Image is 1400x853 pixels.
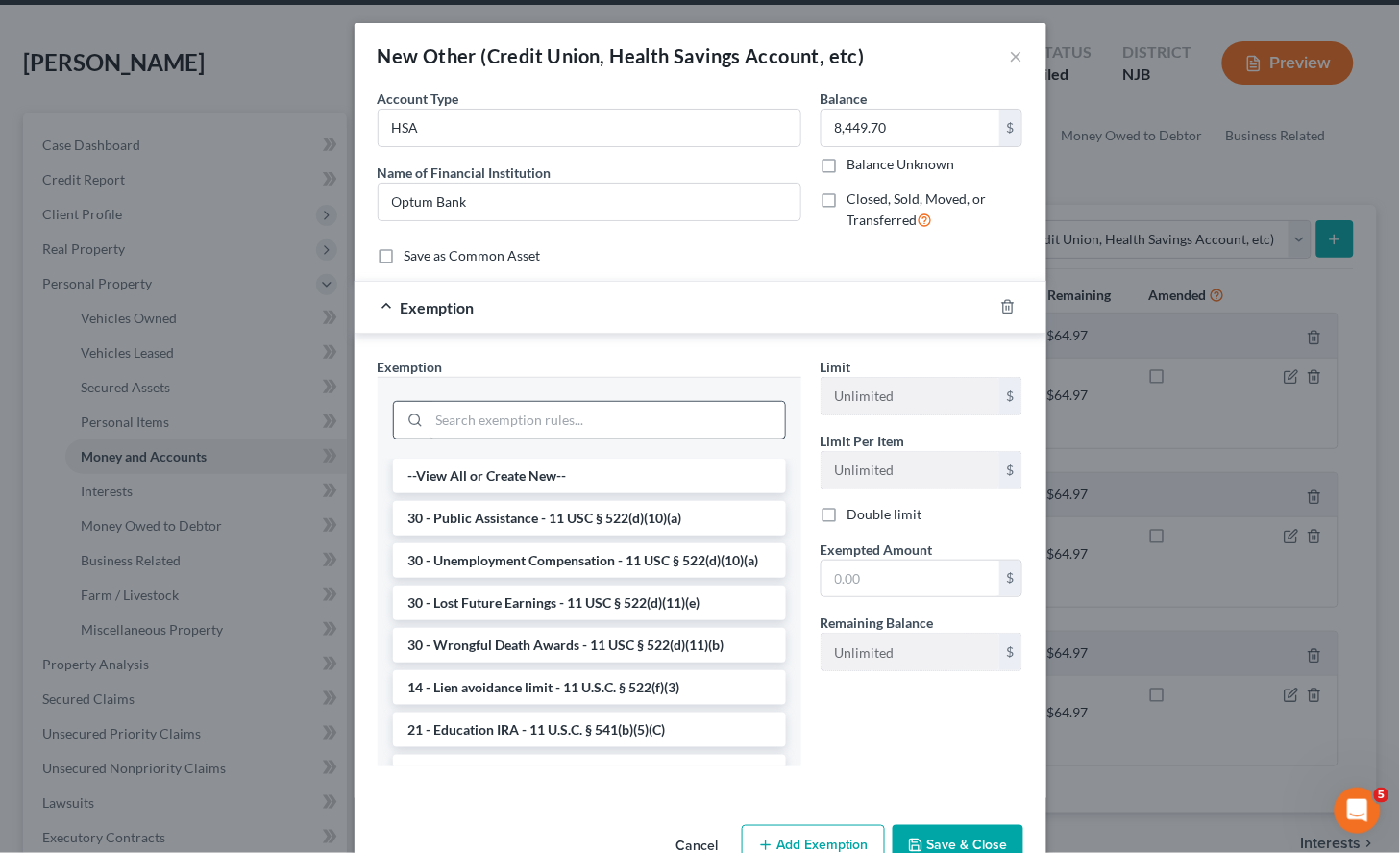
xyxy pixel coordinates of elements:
div: $ [999,634,1022,670]
input: -- [822,452,999,489]
input: 0.00 [822,561,999,597]
li: 21 - Education IRA - 11 U.S.C. § 541(b)(5)(C) [393,713,786,747]
label: Account Type [378,88,459,109]
label: Save as Common Asset [405,246,541,265]
li: 30 - Public Assistance - 11 USC § 522(d)(10)(a) [393,501,786,536]
span: 5 [1374,788,1389,803]
li: 30 - Unemployment Compensation - 11 USC § 522(d)(10)(a) [393,543,786,578]
span: Exemption [401,298,475,316]
input: -- [822,378,999,414]
input: Enter name... [379,184,800,220]
label: Double limit [847,505,922,524]
input: 0.00 [822,110,999,146]
li: 14 - Lien avoidance limit - 11 U.S.C. § 522(f)(3) [393,670,786,705]
input: -- [822,634,999,670]
label: Balance [821,88,868,109]
span: Closed, Sold, Moved, or Transferred [847,190,987,228]
label: Limit Per Item [821,431,905,451]
div: $ [999,378,1022,414]
li: --View All or Create New-- [393,459,786,493]
li: 30 - Wrongful Death Awards - 11 USC § 522(d)(11)(b) [393,628,786,663]
label: Balance Unknown [847,155,955,174]
div: $ [999,110,1022,146]
span: Exemption [378,359,443,375]
input: Credit Union, HSA, etc [379,110,800,146]
li: 30 - Lost Future Earnings - 11 USC § 522(d)(11)(e) [393,586,786,620]
span: Name of Financial Institution [378,164,552,181]
span: Limit [821,359,851,375]
div: New Other (Credit Union, Health Savings Account, etc) [378,42,865,69]
iframe: Intercom live chat [1335,788,1381,834]
button: × [1010,44,1023,67]
div: $ [999,561,1022,597]
label: Remaining Balance [821,613,934,633]
input: Search exemption rules... [430,402,785,439]
li: 21 - Qualified ABLE program funds - 11 U.S.C. § 541(b)(10)(C) [393,755,786,790]
span: Exempted Amount [821,541,933,558]
div: $ [999,452,1022,489]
